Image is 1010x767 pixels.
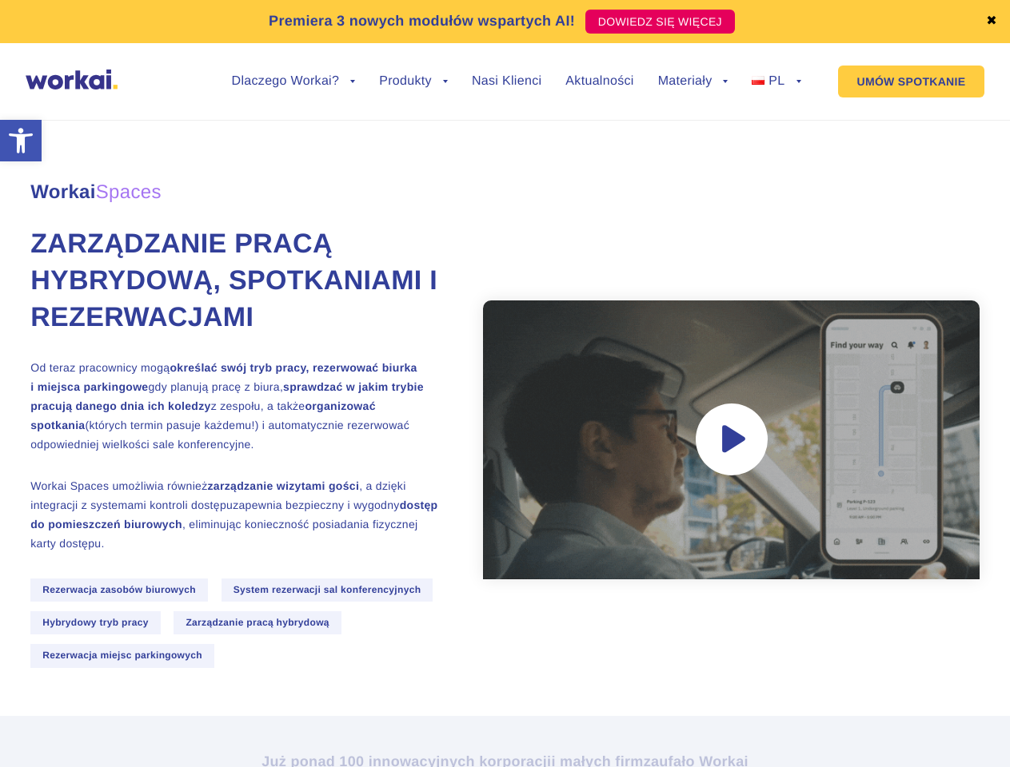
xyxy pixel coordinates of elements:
p: Od teraz pracownicy mogą gdy planują pracę z biura, z zespołu, a także (których termin pasuje każ... [30,358,445,454]
a: ✖ [986,15,997,28]
span: Hybrydowy tryb pracy [30,611,160,634]
strong: określać swój tryb pracy, rezerwować biurka i miejsca parkingowe [30,361,417,393]
a: Nasi Klienci [472,75,541,88]
span: Rezerwacja zasobów biurowych [30,578,208,602]
strong: zarządzanie wizytami gości [208,479,360,492]
span: Workai [30,164,162,202]
span: PL [768,74,784,88]
p: Workai Spaces umożliwia również , a dzięki integracji z systemami kontroli dostępu [30,476,445,553]
strong: organizować spotkania [30,399,376,431]
a: Materiały [658,75,729,88]
span: zapewnia bezpieczny i wygodny , eliminując konieczność posiadania fizycznej karty dostępu. [30,499,437,550]
span: Zarządzanie pracą hybrydową [174,611,341,634]
span: Rezerwacja miejsc parkingowych [30,644,214,667]
a: UMÓW SPOTKANIE [838,66,985,97]
a: Dlaczego Workai? [232,75,356,88]
a: Aktualności [565,75,633,88]
em: Spaces [96,181,162,203]
strong: dostęp do pomieszczeń biurowych [30,499,437,531]
p: Premiera 3 nowych modułów wspartych AI! [269,10,575,32]
strong: sprawdzać w jakim trybie pracują danego dnia ich koledzy [30,380,424,412]
a: DOWIEDZ SIĘ WIĘCEJ [585,10,735,34]
h1: Zarządzanie pracą hybrydową, spotkaniami i rezerwacjami [30,226,445,336]
a: Produkty [379,75,448,88]
span: System rezerwacji sal konferencyjnych [222,578,433,602]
